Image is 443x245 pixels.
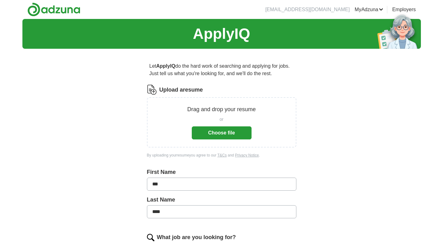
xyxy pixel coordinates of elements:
strong: ApplyIQ [156,63,175,69]
img: search.png [147,234,154,241]
label: Last Name [147,196,296,204]
a: T&Cs [217,153,227,157]
a: MyAdzuna [355,6,383,13]
a: Employers [392,6,416,13]
li: [EMAIL_ADDRESS][DOMAIN_NAME] [265,6,350,13]
label: Upload a resume [159,86,203,94]
h1: ApplyIQ [193,23,250,45]
p: Drag and drop your resume [187,105,256,114]
label: First Name [147,168,296,176]
a: Privacy Notice [235,153,259,157]
div: By uploading your resume you agree to our and . [147,152,296,158]
img: CV Icon [147,85,157,95]
label: What job are you looking for? [157,233,236,242]
span: or [219,116,223,123]
img: Adzuna logo [27,2,80,16]
button: Choose file [192,126,252,139]
p: Let do the hard work of searching and applying for jobs. Just tell us what you're looking for, an... [147,60,296,80]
